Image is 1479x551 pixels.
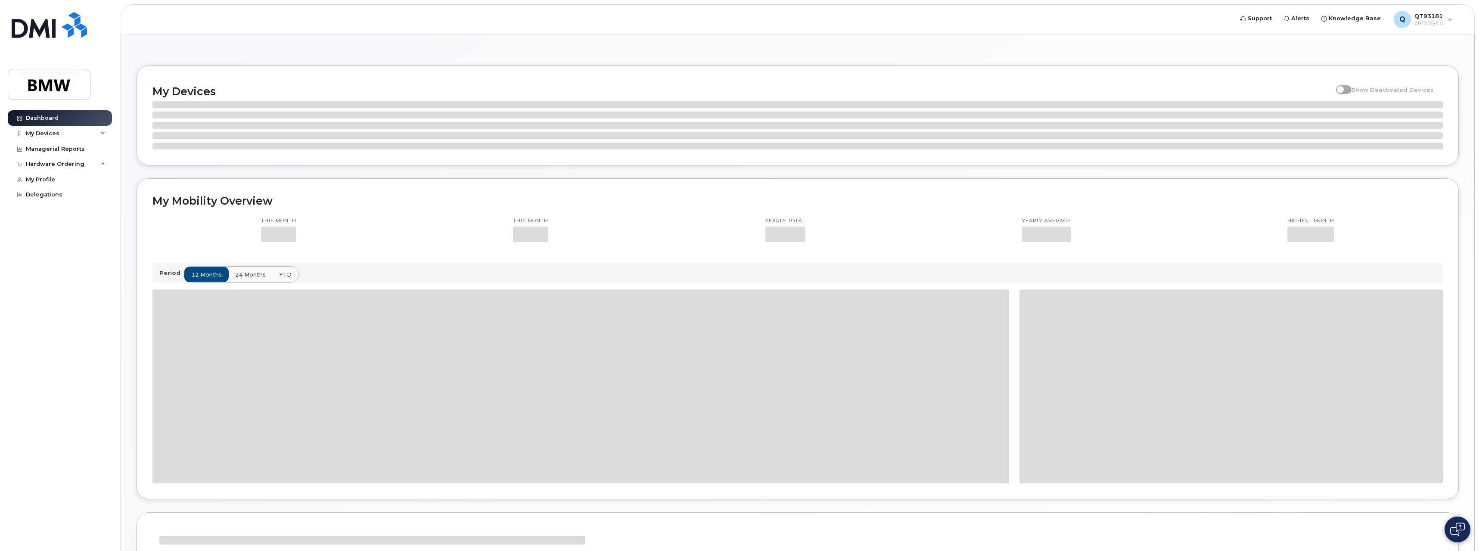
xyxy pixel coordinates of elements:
p: Yearly total [765,218,805,224]
p: This month [261,218,296,224]
p: Highest month [1287,218,1334,224]
h2: My Devices [152,85,1332,98]
h2: My Mobility Overview [152,194,1443,207]
span: Show Deactivated Devices [1352,86,1434,93]
img: Open chat [1450,523,1465,536]
p: Period [159,269,184,277]
span: 24 months [235,271,266,279]
input: Show Deactivated Devices [1336,81,1343,88]
p: Yearly average [1022,218,1071,224]
span: YTD [279,271,292,279]
p: This month [513,218,548,224]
